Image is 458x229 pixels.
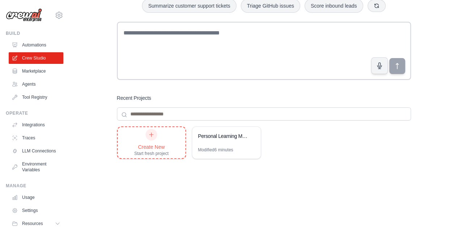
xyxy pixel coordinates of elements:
div: Create New [134,143,169,151]
a: Agents [9,78,63,90]
div: Modified 6 minutes [198,147,233,153]
a: Usage [9,192,63,203]
div: Start fresh project [134,151,169,156]
span: Resources [22,221,43,226]
button: Click to speak your automation idea [371,57,388,74]
img: Logo [6,8,42,22]
a: Traces [9,132,63,144]
a: Settings [9,205,63,216]
a: Automations [9,39,63,51]
a: Crew Studio [9,52,63,64]
a: Environment Variables [9,158,63,176]
div: Manage [6,183,63,189]
a: Marketplace [9,65,63,77]
h3: Recent Projects [117,94,151,102]
a: Integrations [9,119,63,131]
a: LLM Connections [9,145,63,157]
a: Tool Registry [9,91,63,103]
iframe: Chat Widget [422,194,458,229]
div: Operate [6,110,63,116]
div: Build [6,30,63,36]
div: Personal Learning Manager [198,132,248,140]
